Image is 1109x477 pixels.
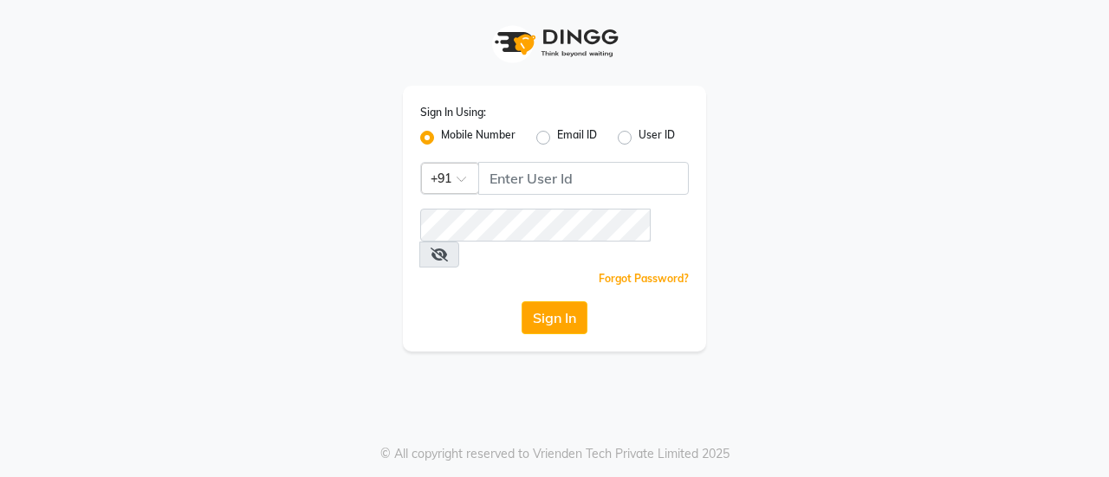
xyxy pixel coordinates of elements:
[485,17,624,68] img: logo1.svg
[441,127,516,148] label: Mobile Number
[522,301,587,334] button: Sign In
[639,127,675,148] label: User ID
[420,209,651,242] input: Username
[420,105,486,120] label: Sign In Using:
[599,272,689,285] a: Forgot Password?
[478,162,689,195] input: Username
[557,127,597,148] label: Email ID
